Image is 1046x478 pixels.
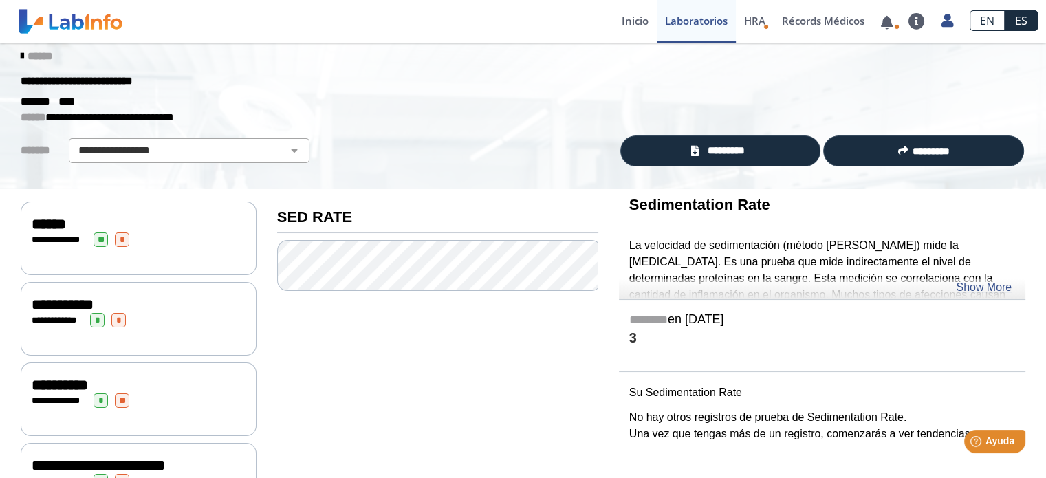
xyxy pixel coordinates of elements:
a: EN [970,10,1005,31]
a: Show More [956,279,1012,296]
p: No hay otros registros de prueba de Sedimentation Rate. Una vez que tengas más de un registro, co... [629,409,1015,442]
a: ES [1005,10,1038,31]
p: Su Sedimentation Rate [629,384,1015,401]
iframe: Help widget launcher [924,424,1031,463]
b: Sedimentation Rate [629,196,770,213]
h4: 3 [629,330,1015,347]
h5: en [DATE] [629,312,1015,328]
span: HRA [744,14,765,28]
b: SED RATE [277,208,352,226]
p: La velocidad de sedimentación (método [PERSON_NAME]) mide la [MEDICAL_DATA]. Es una prueba que mi... [629,237,1015,336]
